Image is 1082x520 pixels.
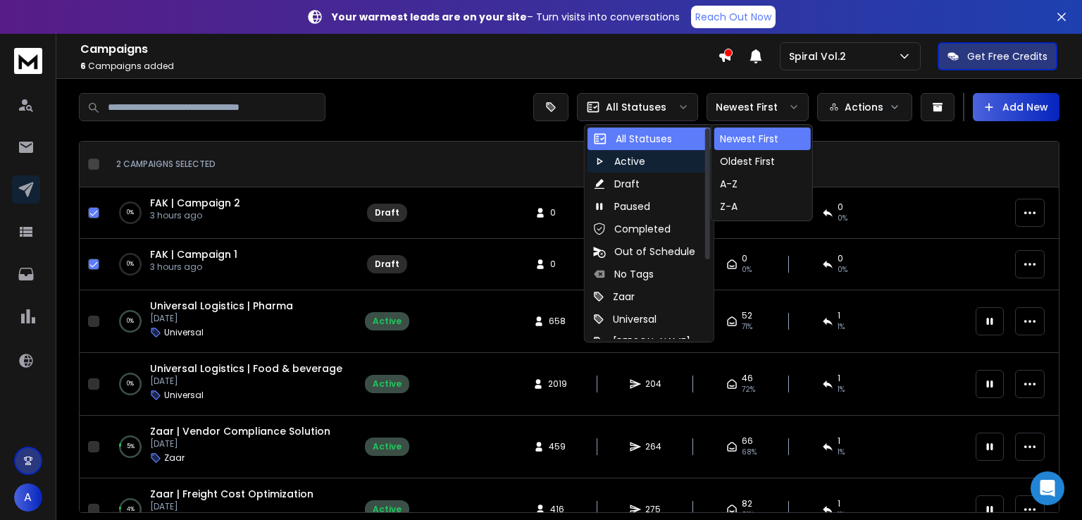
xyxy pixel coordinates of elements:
th: 2 campaigns selected [105,142,356,187]
button: Add New [973,93,1059,121]
span: 0 [838,253,843,264]
p: – Turn visits into conversations [332,10,680,24]
div: Newest First [720,132,778,146]
span: 2019 [548,378,567,390]
p: [DATE] [150,438,330,450]
p: 4 % [127,502,135,516]
p: 0 % [127,314,134,328]
span: 66 [742,435,753,447]
p: Zaar [164,452,185,464]
p: Spiral Vol.2 [789,49,852,63]
span: 1 % [838,447,845,458]
p: Get Free Credits [967,49,1047,63]
span: Universal Logistics | Pharma [150,299,293,313]
span: 0% [838,264,847,276]
span: 1 % [838,321,845,333]
span: 459 [549,441,566,452]
div: Z-A [720,199,738,213]
span: 0% [742,264,752,276]
span: 0 [550,207,564,218]
p: 3 hours ago [150,261,237,273]
p: Universal [164,390,204,401]
span: 1 [838,310,840,321]
span: FAK | Campaign 1 [150,247,237,261]
p: 0 % [127,257,134,271]
div: Active [373,378,402,390]
span: Zaar | Freight Cost Optimization [150,487,313,501]
div: Oldest First [720,154,775,168]
span: 204 [645,378,661,390]
img: logo [14,48,42,74]
div: A-Z [720,177,738,191]
span: 1 [838,373,840,384]
span: 0 [550,259,564,270]
h1: Campaigns [80,41,718,58]
span: 264 [645,441,661,452]
div: Draft [375,207,399,218]
span: Zaar | Vendor Compliance Solution [150,424,330,438]
span: 46 [742,373,753,384]
p: 0 % [127,377,134,391]
span: Universal Logistics | Food & beverage [150,361,342,376]
p: Campaigns added [80,61,718,72]
span: 1 [838,435,840,447]
div: Active [373,504,402,515]
span: 6 [80,60,86,72]
span: 52 [742,310,752,321]
div: Draft [375,259,399,270]
span: 1 % [838,384,845,395]
p: [DATE] [150,376,342,387]
p: 3 hours ago [150,210,240,221]
span: 68 % [742,447,757,458]
span: 72 % [742,384,755,395]
p: All Statuses [606,100,666,114]
span: 275 [645,504,661,515]
span: 416 [550,504,564,515]
span: 0% [838,213,847,224]
span: FAK | Campaign 2 [150,196,240,210]
div: Active [373,316,402,327]
button: Newest First [707,93,809,121]
span: 658 [549,316,566,327]
button: Actions [817,93,912,121]
div: Open Intercom Messenger [1031,471,1064,505]
p: 0 % [127,206,134,220]
p: Universal [164,327,204,338]
span: 0 [838,202,843,213]
span: 71 % [742,321,752,333]
p: [DATE] [150,501,313,512]
p: Reach Out Now [695,10,771,24]
p: [DATE] [150,313,293,324]
div: Active [373,441,402,452]
strong: Your warmest leads are on your site [332,10,527,24]
span: 82 [742,498,752,509]
span: 0 [742,253,747,264]
span: 1 [838,498,840,509]
span: A [14,483,42,512]
p: 5 % [127,440,135,454]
